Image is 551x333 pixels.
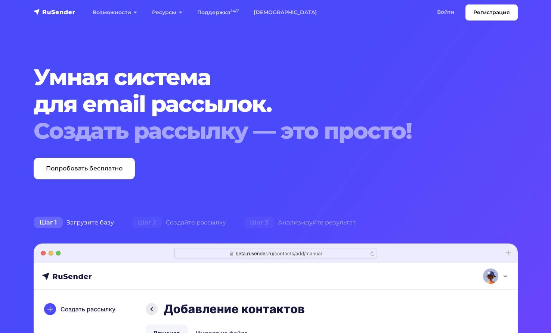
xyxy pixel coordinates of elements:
[465,4,518,21] a: Регистрация
[430,4,462,20] a: Войти
[230,9,239,13] sup: 24/7
[34,217,63,229] span: Шаг 1
[235,215,365,230] div: Анализируйте результат
[34,8,75,16] img: RuSender
[132,217,162,229] span: Шаг 2
[123,215,235,230] div: Создайте рассылку
[34,158,135,179] a: Попробовать бесплатно
[246,5,324,20] a: [DEMOGRAPHIC_DATA]
[145,5,190,20] a: Ресурсы
[25,215,123,230] div: Загрузите базу
[85,5,145,20] a: Возможности
[190,5,246,20] a: Поддержка24/7
[244,217,274,229] span: Шаг 3
[34,117,477,144] div: Создать рассылку — это просто!
[34,64,477,144] h1: Умная система для email рассылок.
